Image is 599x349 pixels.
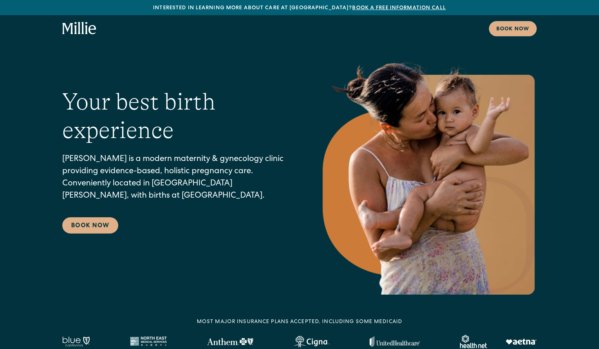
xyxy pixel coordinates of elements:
img: Cigna logo [294,336,330,348]
a: home [62,22,96,35]
a: Book a free information call [352,6,446,11]
img: Healthnet logo [460,335,488,348]
img: Aetna logo [506,339,537,345]
img: Anthem Logo [207,338,253,345]
div: Book now [496,26,529,33]
p: [PERSON_NAME] is a modern maternity & gynecology clinic providing evidence-based, holistic pregna... [62,154,291,202]
img: Blue California logo [62,336,90,347]
img: United Healthcare logo [370,336,420,347]
a: Book Now [62,217,118,234]
img: North East Medical Services logo [130,336,167,347]
img: Mother holding and kissing her baby on the cheek. [320,50,537,295]
div: MOST MAJOR INSURANCE PLANS ACCEPTED, INCLUDING some MEDICAID [197,318,402,326]
h1: Your best birth experience [62,88,291,145]
a: Book now [489,21,537,36]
